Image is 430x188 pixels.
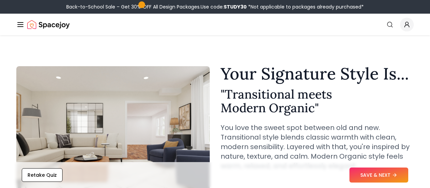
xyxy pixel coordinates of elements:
[16,14,414,35] nav: Global
[27,18,70,31] a: Spacejoy
[27,18,70,31] img: Spacejoy Logo
[201,3,247,10] span: Use code:
[66,3,364,10] div: Back-to-School Sale – Get 30% OFF All Design Packages.
[221,66,414,82] h1: Your Signature Style Is...
[224,3,247,10] b: STUDY30
[349,168,408,183] button: SAVE & NEXT
[247,3,364,10] span: *Not applicable to packages already purchased*
[221,87,414,115] h2: " Transitional meets Modern Organic "
[22,168,63,182] button: Retake Quiz
[221,123,414,171] p: You love the sweet spot between old and new. Transitional style blends classic warmth with clean,...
